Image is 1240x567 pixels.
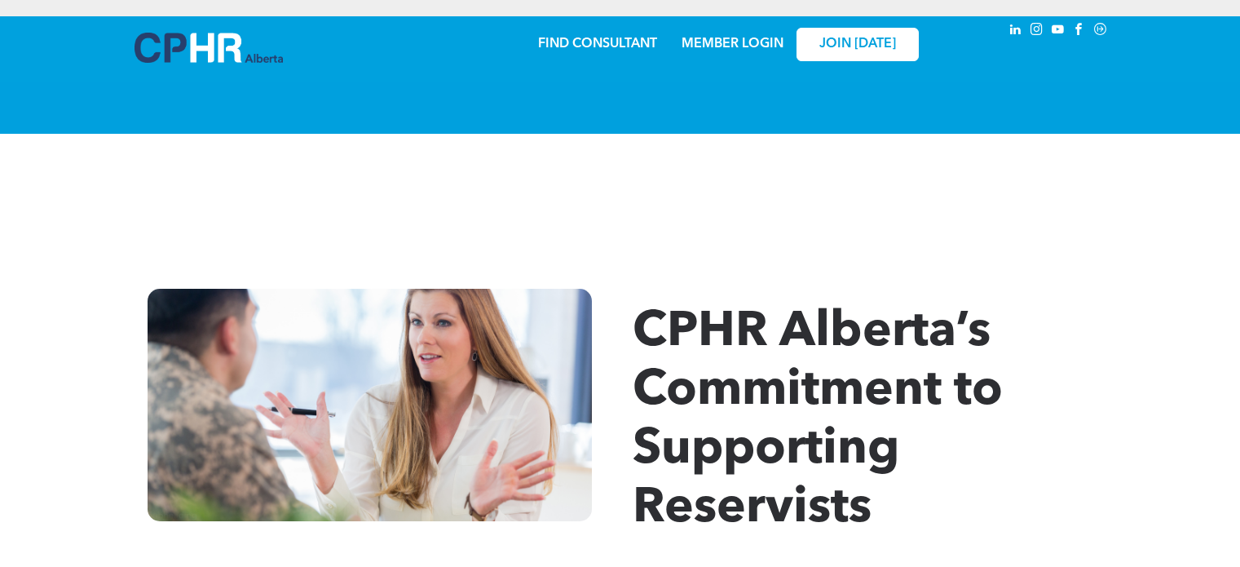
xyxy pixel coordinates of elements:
a: FIND CONSULTANT [538,38,657,51]
a: JOIN [DATE] [797,28,919,61]
a: facebook [1070,20,1088,42]
a: youtube [1049,20,1067,42]
a: instagram [1028,20,1046,42]
a: MEMBER LOGIN [682,38,783,51]
span: JOIN [DATE] [819,37,896,52]
img: A blue and white logo for cp alberta [135,33,283,63]
a: linkedin [1007,20,1025,42]
span: CPHR Alberta’s Commitment to Supporting Reservists [633,308,1003,534]
a: Social network [1092,20,1110,42]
